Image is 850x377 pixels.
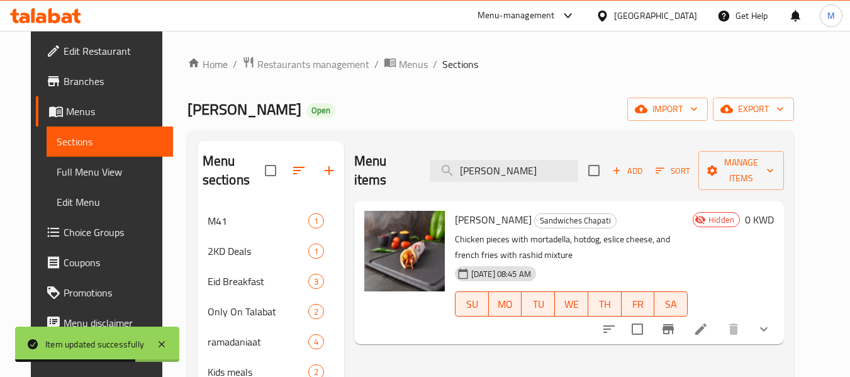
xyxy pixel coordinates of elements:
[637,101,698,117] span: import
[309,215,323,227] span: 1
[455,291,489,317] button: SU
[198,296,344,327] div: Only On Talabat2
[364,211,445,291] img: Chapati Aziz
[187,56,794,72] nav: breadcrumb
[494,295,517,313] span: MO
[489,291,522,317] button: MO
[57,134,163,149] span: Sections
[430,160,578,182] input: search
[47,157,173,187] a: Full Menu View
[36,247,173,278] a: Coupons
[560,295,583,313] span: WE
[308,274,324,289] div: items
[47,187,173,217] a: Edit Menu
[242,56,369,72] a: Restaurants management
[607,161,647,181] span: Add item
[581,157,607,184] span: Select section
[308,244,324,259] div: items
[36,66,173,96] a: Branches
[47,127,173,157] a: Sections
[57,164,163,179] span: Full Menu View
[309,245,323,257] span: 1
[555,291,588,317] button: WE
[588,291,622,317] button: TH
[45,337,144,351] div: Item updated successfully
[654,291,688,317] button: SA
[314,155,344,186] button: Add section
[627,98,708,121] button: import
[384,56,428,72] a: Menus
[433,57,437,72] li: /
[203,152,265,189] h2: Menu sections
[455,232,688,263] p: Chicken pieces with mortadella, hotdog, eslice cheese, and french fries with rashid mixture
[703,214,739,226] span: Hidden
[36,278,173,308] a: Promotions
[719,314,749,344] button: delete
[208,213,308,228] span: M41
[522,291,555,317] button: TU
[57,194,163,210] span: Edit Menu
[309,306,323,318] span: 2
[198,327,344,357] div: ramadaniaat4
[534,213,617,228] div: Sandwiches Chapati
[693,322,708,337] a: Edit menu item
[306,105,335,116] span: Open
[624,316,651,342] span: Select to update
[594,314,624,344] button: sort-choices
[653,314,683,344] button: Branch-specific-item
[308,304,324,319] div: items
[208,334,308,349] span: ramadaniaat
[208,244,308,259] span: 2KD Deals
[527,295,550,313] span: TU
[723,101,784,117] span: export
[208,274,308,289] span: Eid Breakfast
[308,213,324,228] div: items
[535,213,616,228] span: Sandwiches Chapati
[652,161,693,181] button: Sort
[478,8,555,23] div: Menu-management
[610,164,644,178] span: Add
[198,236,344,266] div: 2KD Deals1
[64,43,163,59] span: Edit Restaurant
[36,308,173,338] a: Menu disclaimer
[66,104,163,119] span: Menus
[593,295,617,313] span: TH
[64,255,163,270] span: Coupons
[374,57,379,72] li: /
[36,36,173,66] a: Edit Restaurant
[36,217,173,247] a: Choice Groups
[656,164,690,178] span: Sort
[466,268,536,280] span: [DATE] 08:45 AM
[614,9,697,23] div: [GEOGRAPHIC_DATA]
[187,57,228,72] a: Home
[257,157,284,184] span: Select all sections
[622,291,655,317] button: FR
[461,295,484,313] span: SU
[284,155,314,186] span: Sort sections
[756,322,771,337] svg: Show Choices
[659,295,683,313] span: SA
[198,206,344,236] div: M411
[647,161,698,181] span: Sort items
[208,304,308,319] span: Only On Talabat
[827,9,835,23] span: M
[354,152,415,189] h2: Menu items
[708,155,774,186] span: Manage items
[198,266,344,296] div: Eid Breakfast3
[64,74,163,89] span: Branches
[749,314,779,344] button: show more
[309,276,323,288] span: 3
[64,315,163,330] span: Menu disclaimer
[64,225,163,240] span: Choice Groups
[64,285,163,300] span: Promotions
[627,295,650,313] span: FR
[455,210,532,229] span: [PERSON_NAME]
[257,57,369,72] span: Restaurants management
[745,211,774,228] h6: 0 KWD
[607,161,647,181] button: Add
